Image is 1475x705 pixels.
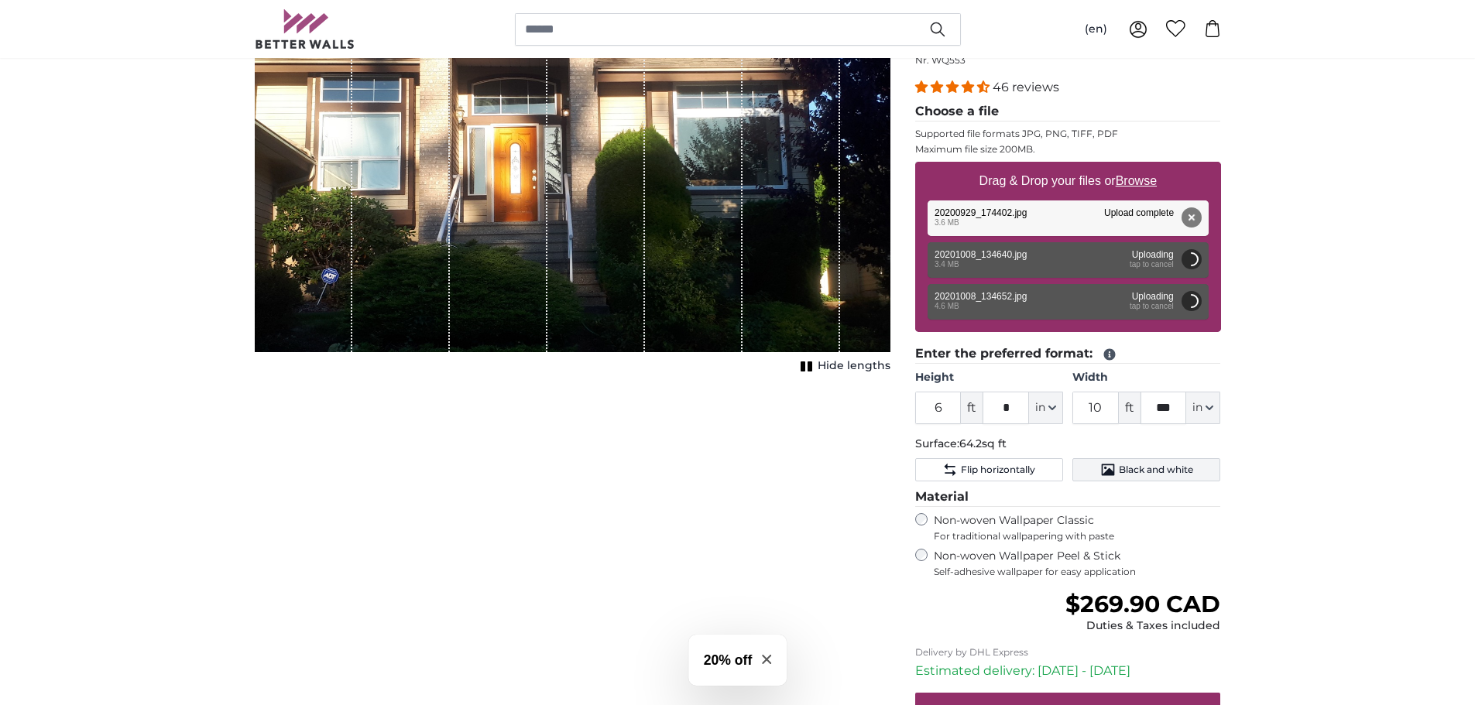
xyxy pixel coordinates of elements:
[255,9,355,49] img: Betterwalls
[961,392,983,424] span: ft
[915,102,1221,121] legend: Choose a file
[1119,464,1193,476] span: Black and white
[915,662,1221,680] p: Estimated delivery: [DATE] - [DATE]
[915,436,1221,452] p: Surface:
[1035,400,1045,416] span: in
[1186,392,1220,424] button: in
[1065,590,1220,618] span: $269.90 CAD
[1192,400,1202,416] span: in
[961,464,1035,476] span: Flip horizontally
[1072,370,1220,385] label: Width
[959,436,1007,450] span: 64.2sq ft
[934,530,1221,542] span: For traditional wallpapering with paste
[915,128,1221,140] p: Supported file formats JPG, PNG, TIFF, PDF
[1029,392,1063,424] button: in
[915,458,1063,481] button: Flip horizontally
[934,566,1221,578] span: Self-adhesive wallpaper for easy application
[915,488,1221,507] legend: Material
[972,166,1162,197] label: Drag & Drop your files or
[1072,458,1220,481] button: Black and white
[1072,15,1120,43] button: (en)
[915,54,966,66] span: Nr. WQ553
[915,143,1221,156] p: Maximum file size 200MB.
[915,80,993,94] span: 4.37 stars
[915,370,1063,385] label: Height
[934,513,1221,542] label: Non-woven Wallpaper Classic
[915,344,1221,364] legend: Enter the preferred format:
[796,355,890,377] button: Hide lengths
[818,358,890,374] span: Hide lengths
[993,80,1059,94] span: 46 reviews
[1116,174,1157,187] u: Browse
[1065,618,1220,634] div: Duties & Taxes included
[915,646,1221,659] p: Delivery by DHL Express
[1119,392,1141,424] span: ft
[934,549,1221,578] label: Non-woven Wallpaper Peel & Stick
